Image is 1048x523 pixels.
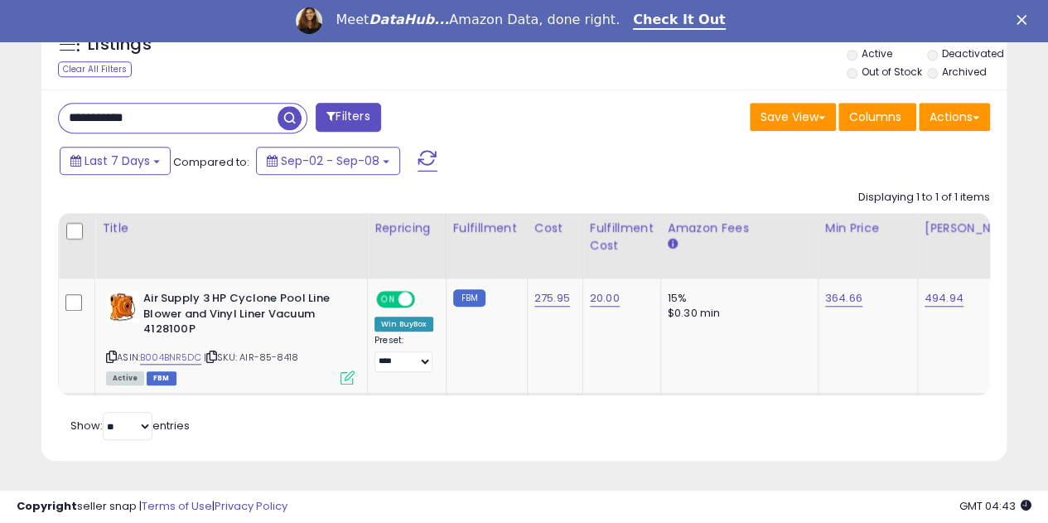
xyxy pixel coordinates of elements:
b: Air Supply 3 HP Cyclone Pool Line Blower and Vinyl Liner Vacuum 4128100P [143,291,345,341]
a: Privacy Policy [215,498,287,514]
div: Clear All Filters [58,61,132,77]
a: 275.95 [534,290,570,307]
div: Fulfillment Cost [590,220,654,254]
button: Save View [750,103,836,131]
label: Archived [942,65,987,79]
i: DataHub... [369,12,449,27]
div: Fulfillment [453,220,520,237]
div: Title [102,220,360,237]
a: 494.94 [925,290,963,307]
div: Win BuyBox [374,317,433,332]
a: Terms of Use [142,498,212,514]
button: Columns [838,103,916,131]
span: ON [378,293,398,307]
img: 41gqomreUmL._SL40_.jpg [106,291,139,322]
span: All listings currently available for purchase on Amazon [106,371,144,385]
div: Min Price [825,220,910,237]
small: FBM [453,289,485,307]
div: Cost [534,220,576,237]
div: ASIN: [106,291,355,383]
label: Deactivated [942,46,1004,61]
span: Last 7 Days [85,153,150,169]
div: [PERSON_NAME] [925,220,1023,237]
div: Meet Amazon Data, done right. [336,12,620,28]
div: Repricing [374,220,439,237]
div: Amazon Fees [668,220,811,237]
a: Check It Out [633,12,726,30]
label: Out of Stock [861,65,921,79]
label: Active [861,46,891,61]
span: | SKU: AIR-85-8418 [204,351,298,364]
h5: Listings [88,33,152,56]
a: 20.00 [590,290,620,307]
a: 364.66 [825,290,862,307]
div: $0.30 min [668,306,805,321]
span: FBM [147,371,176,385]
div: 15% [668,291,805,306]
div: Displaying 1 to 1 of 1 items [858,190,990,206]
span: OFF [413,293,439,307]
span: Show: entries [70,418,190,433]
div: seller snap | | [17,499,287,515]
a: B004BNR5DC [140,351,201,365]
button: Actions [919,103,990,131]
button: Sep-02 - Sep-08 [256,147,400,175]
span: Columns [849,109,901,125]
img: Profile image for Georgie [296,7,322,34]
small: Amazon Fees. [668,237,678,252]
div: Close [1017,15,1033,25]
button: Last 7 Days [60,147,171,175]
span: Compared to: [173,154,249,170]
button: Filters [316,103,380,132]
span: Sep-02 - Sep-08 [281,153,379,169]
strong: Copyright [17,498,77,514]
div: Preset: [374,335,433,372]
span: 2025-09-16 04:43 GMT [959,498,1031,514]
